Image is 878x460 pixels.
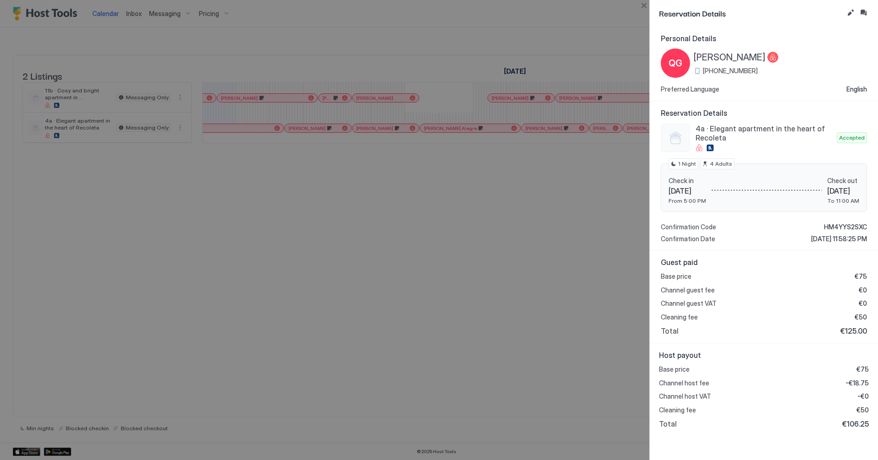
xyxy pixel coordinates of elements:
span: English [846,85,867,93]
span: 4 Adults [710,160,732,168]
span: 4a · Elegant apartment in the heart of Recoleta [696,124,833,142]
span: -€0 [857,392,869,400]
span: Preferred Language [661,85,719,93]
button: Edit reservation [845,7,856,18]
span: Check out [827,177,859,185]
span: €0 [859,299,867,308]
span: Confirmation Code [661,223,716,231]
span: Host payout [659,351,869,360]
span: To 11:00 AM [827,197,859,204]
span: €0 [859,286,867,294]
span: QG [669,56,682,70]
span: Base price [661,272,691,281]
span: €50 [857,406,869,414]
span: Channel guest fee [661,286,715,294]
span: [DATE] [827,186,859,195]
span: HM4YYS2SXC [824,223,867,231]
span: Channel host fee [659,379,709,387]
span: Personal Details [661,34,867,43]
span: Reservation Details [659,7,843,19]
span: €106.25 [842,419,869,428]
span: Total [659,419,677,428]
iframe: Intercom live chat [9,429,31,451]
span: 1 Night [678,160,696,168]
span: Confirmation Date [661,235,715,243]
span: €75 [857,365,869,373]
span: Total [661,326,679,336]
span: From 5:00 PM [669,197,706,204]
span: Base price [659,365,690,373]
span: [DATE] [669,186,706,195]
span: [PERSON_NAME] [694,52,766,63]
button: Inbox [858,7,869,18]
span: €50 [855,313,867,321]
span: €75 [855,272,867,281]
span: Channel host VAT [659,392,711,400]
span: €125.00 [840,326,867,336]
span: -€18.75 [846,379,869,387]
span: Check in [669,177,706,185]
span: Cleaning fee [661,313,698,321]
span: Channel guest VAT [661,299,717,308]
span: Guest paid [661,258,867,267]
span: [DATE] 11:58:25 PM [811,235,867,243]
span: [PHONE_NUMBER] [703,67,758,75]
span: Accepted [839,134,865,142]
span: Reservation Details [661,108,867,118]
span: Cleaning fee [659,406,696,414]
